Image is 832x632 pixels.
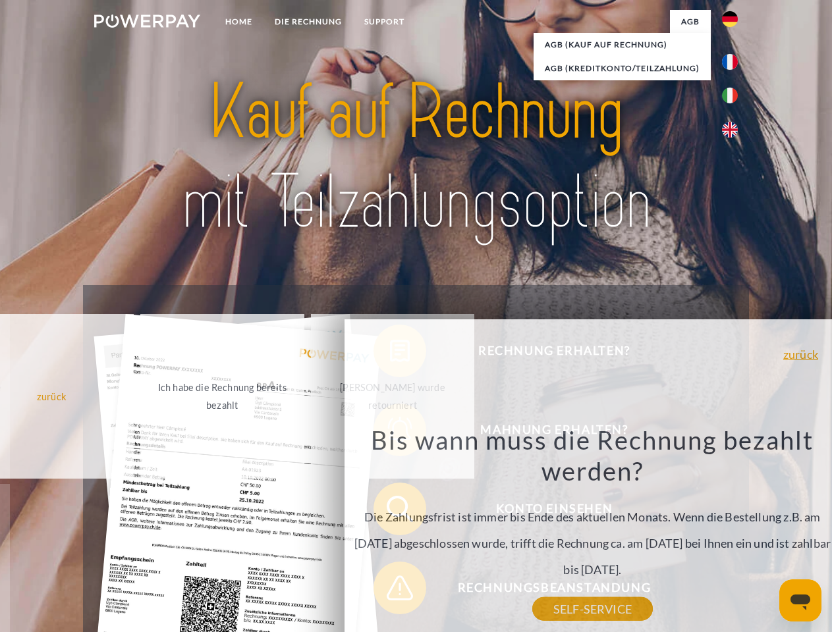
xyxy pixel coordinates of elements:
img: title-powerpay_de.svg [126,63,706,252]
a: SELF-SERVICE [532,597,653,621]
iframe: Schaltfläche zum Öffnen des Messaging-Fensters [779,579,821,621]
a: zurück [783,348,818,360]
img: fr [722,54,738,70]
img: en [722,122,738,138]
a: Home [214,10,263,34]
a: AGB (Kreditkonto/Teilzahlung) [534,57,711,80]
a: agb [670,10,711,34]
a: DIE RECHNUNG [263,10,353,34]
img: it [722,88,738,103]
a: SUPPORT [353,10,416,34]
div: Ich habe die Rechnung bereits bezahlt [148,379,296,414]
img: logo-powerpay-white.svg [94,14,200,28]
div: [PERSON_NAME] wurde retourniert [319,379,467,414]
a: AGB (Kauf auf Rechnung) [534,33,711,57]
img: de [722,11,738,27]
